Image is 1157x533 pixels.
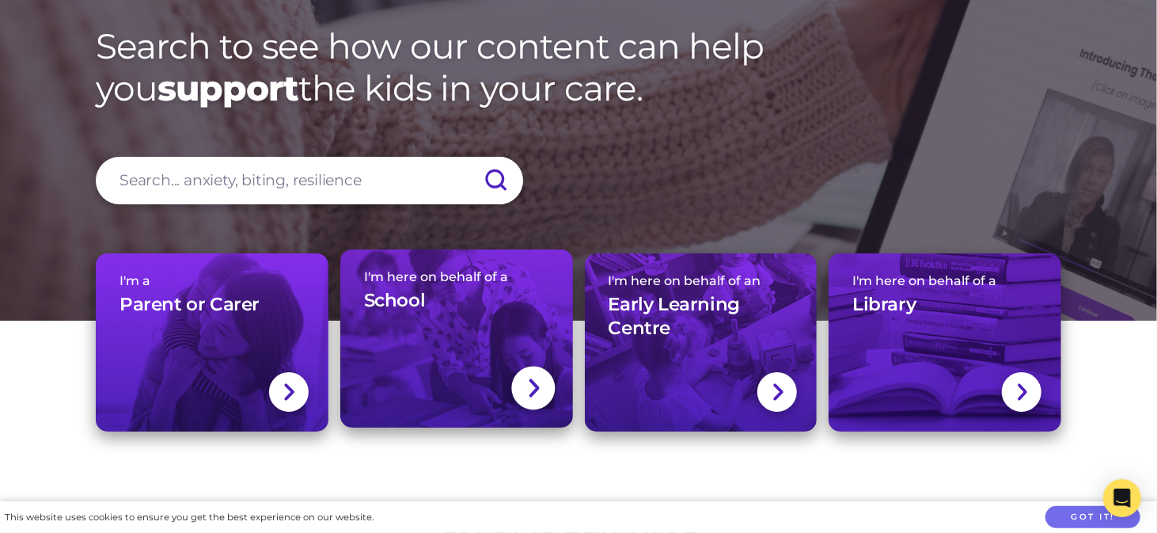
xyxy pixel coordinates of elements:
[1045,506,1140,529] button: Got it!
[157,67,298,109] strong: support
[340,249,573,428] a: I'm here on behalf of aSchool
[364,289,426,313] h3: School
[119,293,260,317] h3: Parent or Carer
[852,273,1038,288] span: I'm here on behalf of a
[364,269,549,284] span: I'm here on behalf of a
[5,509,374,526] div: This website uses cookies to ensure you get the best experience on our website.
[609,273,794,288] span: I'm here on behalf of an
[96,253,328,432] a: I'm aParent or Carer
[609,293,794,341] h3: Early Learning Centre
[96,157,523,204] input: Search... anxiety, biting, resilience
[283,382,294,402] img: svg+xml;base64,PHN2ZyBlbmFibGUtYmFja2dyb3VuZD0ibmV3IDAgMCAxNC44IDI1LjciIHZpZXdCb3g9IjAgMCAxNC44ID...
[468,157,523,204] input: Submit
[119,273,305,288] span: I'm a
[772,382,783,402] img: svg+xml;base64,PHN2ZyBlbmFibGUtYmFja2dyb3VuZD0ibmV3IDAgMCAxNC44IDI1LjciIHZpZXdCb3g9IjAgMCAxNC44ID...
[1103,479,1141,517] div: Open Intercom Messenger
[585,253,817,432] a: I'm here on behalf of anEarly Learning Centre
[96,25,1061,109] h1: Search to see how our content can help you the kids in your care.
[852,293,916,317] h3: Library
[1016,382,1028,402] img: svg+xml;base64,PHN2ZyBlbmFibGUtYmFja2dyb3VuZD0ibmV3IDAgMCAxNC44IDI1LjciIHZpZXdCb3g9IjAgMCAxNC44ID...
[526,377,539,400] img: svg+xml;base64,PHN2ZyBlbmFibGUtYmFja2dyb3VuZD0ibmV3IDAgMCAxNC44IDI1LjciIHZpZXdCb3g9IjAgMCAxNC44ID...
[829,253,1061,432] a: I'm here on behalf of aLibrary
